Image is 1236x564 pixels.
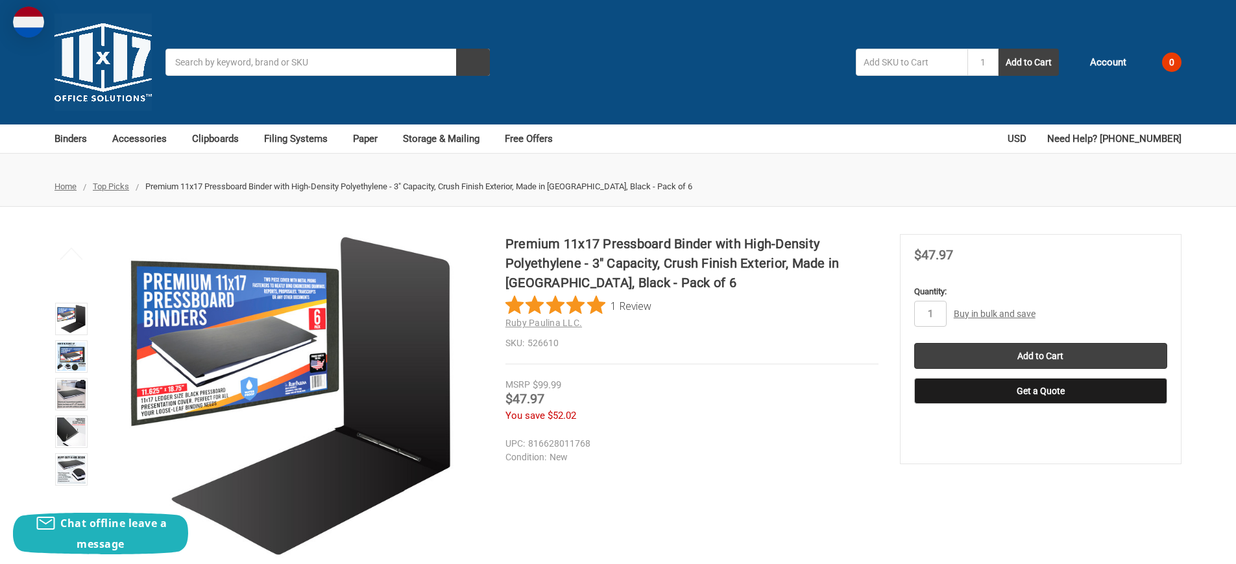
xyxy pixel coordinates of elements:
div: MSRP [505,378,530,392]
a: Clipboards [192,124,250,153]
a: Home [55,182,77,191]
span: You save [505,410,545,421]
input: Add to Cart [914,343,1167,369]
dd: New [505,451,873,464]
span: Chat offline leave a message [60,516,167,551]
a: Filing Systems [264,124,339,153]
a: Ruby Paulina LLC. [505,318,582,328]
span: $52.02 [548,410,576,421]
span: 1 Review [611,296,651,315]
button: Chat offline leave a message [13,513,188,554]
span: Premium 11x17 Pressboard Binder with High-Density Polyethylene - 3" Capacity, Crush Finish Exteri... [145,182,692,191]
a: Free Offers [505,124,553,153]
a: USD [1008,124,1034,153]
img: Premium 11x17 Pressboard Binder with High-Density Polyethylene - 3" Capacity, Crush Finish Exteri... [57,455,86,484]
a: Storage & Mailing [403,124,491,153]
button: Rated 5 out of 5 stars from 1 reviews. Jump to reviews. [505,296,651,315]
span: $47.97 [505,391,544,406]
button: Previous [52,241,91,266]
a: 0 [1140,45,1181,79]
a: Accessories [112,124,178,153]
dd: 526610 [505,336,879,350]
img: duty and tax information for Netherlands [13,6,44,38]
img: Ruby Paulina 11x17 Pressboard Binder [57,380,86,408]
span: 0 [1162,53,1181,72]
img: Premium 11x17 Pressboard Binder with High-Density Polyethylene - 3" Capacity, Crush Finish Exteri... [129,234,454,558]
input: Search by keyword, brand or SKU [165,49,490,76]
dt: SKU: [505,336,524,350]
input: Add SKU to Cart [856,49,967,76]
a: Account [1072,45,1126,79]
dt: UPC: [505,437,525,451]
button: Add to Cart [999,49,1059,76]
a: Binders [55,124,99,153]
h1: Premium 11x17 Pressboard Binder with High-Density Polyethylene - 3" Capacity, Crush Finish Exteri... [505,234,879,292]
span: $47.97 [914,247,953,263]
span: Account [1090,55,1126,70]
img: Premium 11x17 Pressboard Binder with High-Density Polyethylene - 3" Capacity, Crush Finish Exteri... [57,342,86,371]
a: Top Picks [93,182,129,191]
label: Quantity: [914,285,1167,298]
dt: Condition: [505,451,546,464]
a: Buy in bulk and save [954,309,1036,319]
button: Get a Quote [914,378,1167,404]
a: Need Help? [PHONE_NUMBER] [1047,124,1181,153]
span: $99.99 [533,379,561,391]
img: Premium 11x17 Pressboard Binder with High-Density Polyethylene - 3" Capacity, Crush Finish Exteri... [57,417,86,446]
img: Premium 11x17 Pressboard Binder with High-Density Polyethylene - 3" Capacity, Crush Finish Exteri... [57,305,86,333]
dd: 816628011768 [505,437,873,451]
img: 11x17z.com [55,14,152,111]
a: Paper [353,124,389,153]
